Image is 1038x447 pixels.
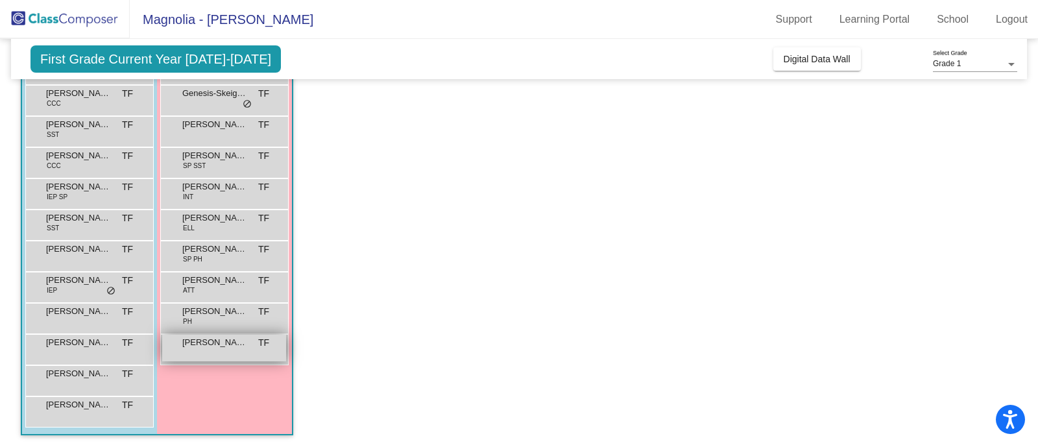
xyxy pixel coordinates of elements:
span: [PERSON_NAME] [46,398,111,411]
span: [PERSON_NAME] [46,336,111,349]
span: TF [122,398,133,412]
span: [PERSON_NAME] [46,367,111,380]
span: TF [258,305,269,319]
span: [PERSON_NAME] [46,305,111,318]
span: TF [122,367,133,381]
span: CCC [47,99,61,108]
span: TF [122,336,133,350]
span: TF [258,336,269,350]
span: [PERSON_NAME] [46,87,111,100]
span: PH [183,317,192,326]
span: [PERSON_NAME] [46,180,111,193]
span: Grade 1 [933,59,961,68]
span: TF [122,243,133,256]
span: IEP SP [47,192,67,202]
span: SP SST [183,161,206,171]
span: [PERSON_NAME] [46,211,111,224]
a: Logout [985,9,1038,30]
span: TF [258,180,269,194]
span: SST [47,130,59,139]
span: TF [122,180,133,194]
span: TF [122,211,133,225]
span: TF [122,305,133,319]
span: TF [122,149,133,163]
span: IEP [47,285,57,295]
button: Digital Data Wall [773,47,861,71]
a: School [926,9,979,30]
span: [PERSON_NAME] [182,118,247,131]
span: TF [258,149,269,163]
span: [PERSON_NAME] [182,305,247,318]
span: TF [122,87,133,101]
span: [PERSON_NAME] [46,243,111,256]
span: [PERSON_NAME] [182,149,247,162]
a: Learning Portal [829,9,921,30]
span: Magnolia - [PERSON_NAME] [130,9,313,30]
span: [PERSON_NAME] [182,274,247,287]
span: [PERSON_NAME] [182,336,247,349]
span: [PERSON_NAME] [182,180,247,193]
span: TF [258,274,269,287]
span: TF [122,118,133,132]
span: ELL [183,223,195,233]
span: Digital Data Wall [784,54,851,64]
a: Support [766,9,823,30]
span: First Grade Current Year [DATE]-[DATE] [30,45,281,73]
span: [PERSON_NAME] [46,149,111,162]
span: [PERSON_NAME] [46,118,111,131]
span: Genesis-Skeigh Price [182,87,247,100]
span: SST [47,223,59,233]
span: [PERSON_NAME] [46,274,111,287]
span: [PERSON_NAME] St [PERSON_NAME] [182,243,247,256]
span: SP PH [183,254,202,264]
span: [PERSON_NAME] [182,211,247,224]
span: do_not_disturb_alt [106,286,115,296]
span: TF [258,243,269,256]
span: do_not_disturb_alt [243,99,252,110]
span: TF [122,274,133,287]
span: TF [258,211,269,225]
span: ATT [183,285,195,295]
span: TF [258,87,269,101]
span: CCC [47,161,61,171]
span: TF [258,118,269,132]
span: INT [183,192,193,202]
